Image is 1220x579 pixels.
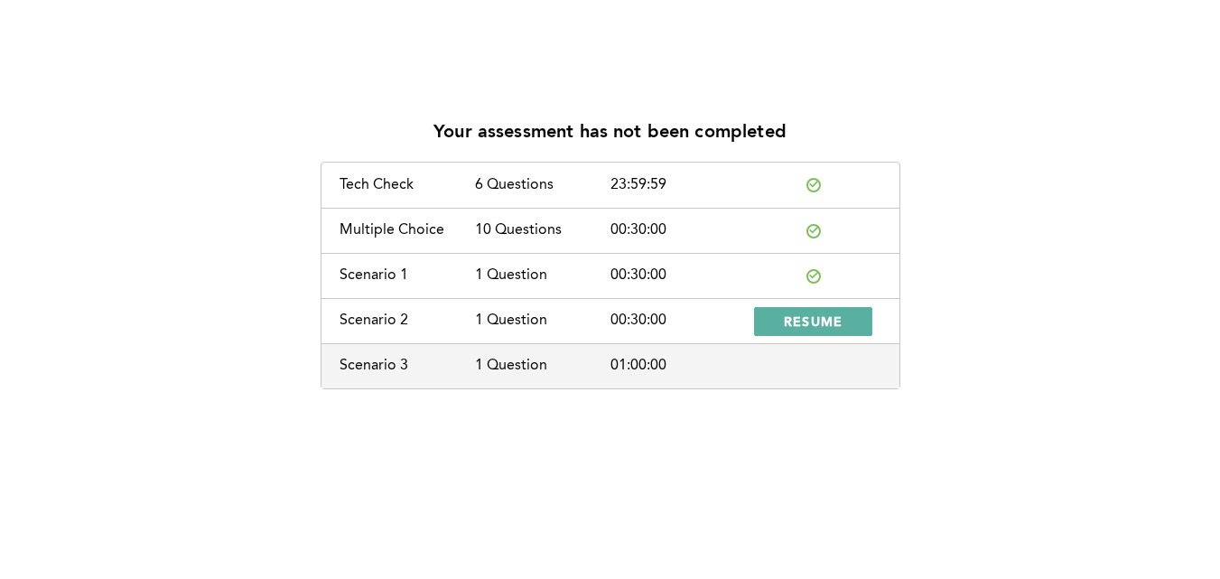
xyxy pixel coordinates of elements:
[475,222,610,238] div: 10 Questions
[610,358,746,374] div: 01:00:00
[475,177,610,193] div: 6 Questions
[754,307,873,336] button: RESUME
[610,222,746,238] div: 00:30:00
[475,358,610,374] div: 1 Question
[340,267,475,284] div: Scenario 1
[340,222,475,238] div: Multiple Choice
[610,267,746,284] div: 00:30:00
[784,313,843,330] span: RESUME
[610,313,746,329] div: 00:30:00
[433,123,787,144] p: Your assessment has not been completed
[340,177,475,193] div: Tech Check
[340,313,475,329] div: Scenario 2
[475,267,610,284] div: 1 Question
[475,313,610,329] div: 1 Question
[340,358,475,374] div: Scenario 3
[610,177,746,193] div: 23:59:59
